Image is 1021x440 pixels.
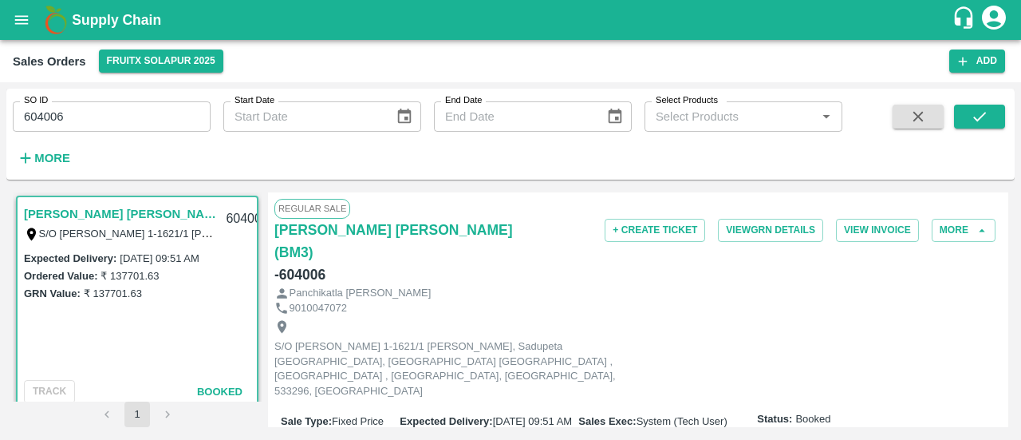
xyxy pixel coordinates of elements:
label: Ordered Value: [24,270,97,282]
p: S/O [PERSON_NAME] 1-1621/1 [PERSON_NAME], Sadupeta [GEOGRAPHIC_DATA], [GEOGRAPHIC_DATA] [GEOGRAPH... [274,339,633,398]
button: Select DC [99,50,223,73]
input: Start Date [223,101,383,132]
label: Start Date [235,94,274,107]
button: More [13,145,74,172]
nav: pagination navigation [92,402,183,427]
span: System (Tech User) [637,415,727,427]
p: Panchikatla [PERSON_NAME] [290,286,432,301]
label: Sale Type : [281,415,332,427]
b: Supply Chain [72,12,161,28]
label: ₹ 137701.63 [84,287,142,299]
input: End Date [434,101,593,132]
label: End Date [445,94,482,107]
h6: - 604006 [274,264,325,286]
input: Select Products [649,106,811,127]
div: 604006 [216,200,278,238]
p: 9010047072 [290,301,347,316]
button: Choose date [600,101,630,132]
strong: More [34,152,70,165]
button: ViewGRN Details [718,219,823,242]
label: Expected Delivery : [24,252,116,264]
button: Choose date [389,101,420,132]
label: [DATE] 09:51 AM [120,252,199,264]
button: + Create Ticket [605,219,705,242]
label: Sales Exec : [578,415,636,427]
a: Supply Chain [72,9,952,31]
label: SO ID [24,94,48,107]
label: Expected Delivery : [400,415,492,427]
label: GRN Value: [24,287,81,299]
div: customer-support [952,6,980,34]
button: page 1 [124,402,150,427]
label: ₹ 137701.63 [101,270,159,282]
button: More [932,219,995,242]
button: Add [949,50,1005,73]
label: Status: [757,412,792,427]
a: [PERSON_NAME] [PERSON_NAME] (BM3) [24,204,216,224]
span: [DATE] 09:51 AM [493,415,572,427]
input: Enter SO ID [13,101,211,132]
div: account of current user [980,3,1008,37]
button: open drawer [3,2,40,38]
span: Fixed Price [332,415,384,427]
button: View Invoice [836,219,919,242]
a: [PERSON_NAME] [PERSON_NAME] (BM3) [274,219,517,264]
span: Regular Sale [274,199,350,218]
img: logo [40,4,72,36]
label: Select Products [656,94,718,107]
button: Open [816,106,837,127]
span: Booked [197,386,242,398]
div: Sales Orders [13,51,86,72]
